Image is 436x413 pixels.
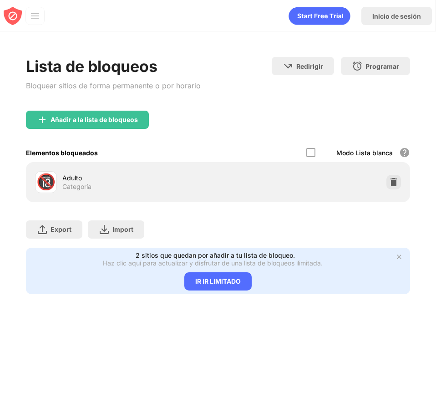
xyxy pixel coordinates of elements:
[26,149,98,157] div: Elementos bloqueados
[26,79,201,92] div: Bloquear sitios de forma permanente o por horario
[4,7,22,25] img: blocksite-icon-red.svg
[372,12,421,20] div: Inicio de sesión
[62,173,218,183] div: Adulto
[365,62,399,70] div: Programar
[36,173,56,191] div: 🔞
[112,225,133,233] div: Import
[395,253,403,260] img: x-button.svg
[26,57,201,76] div: Lista de bloqueos
[51,116,138,123] div: Añadir a la lista de bloqueos
[103,259,323,267] div: Haz clic aquí para actualizar y disfrutar de una lista de bloqueos ilimitada.
[51,225,71,233] div: Export
[184,272,252,291] div: IR IR LIMITADO
[296,62,323,70] div: Redirigir
[62,183,91,191] div: Categoría
[289,7,350,25] div: animation
[136,251,295,259] div: 2 sitios que quedan por añadir a tu lista de bloqueo.
[336,149,393,157] div: Modo Lista blanca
